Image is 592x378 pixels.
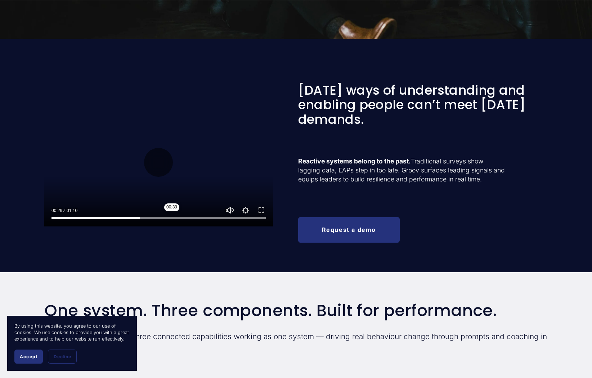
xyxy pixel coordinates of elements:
[144,148,173,177] button: Pause
[51,216,266,221] input: Seek
[54,354,71,359] span: Decline
[298,217,400,243] a: Request a demo
[64,207,79,214] div: Duration
[51,207,64,214] div: Current time
[298,157,506,184] p: Traditional surveys show lagging data, EAPs step in too late. Groov surfaces leading signals and ...
[298,157,411,165] strong: Reactive systems belong to the past.
[14,323,130,342] p: By using this website, you agree to our use of cookies. We use cookies to provide you with a grea...
[44,331,548,352] p: Insight. Strategy. Action. Three connected capabilities working as one system — driving real beha...
[7,316,137,371] section: Cookie banner
[298,83,548,127] h3: [DATE] ways of understanding and enabling people can’t meet [DATE] demands.
[48,350,77,364] button: Decline
[14,350,43,364] button: Accept
[44,302,548,320] h2: One system. Three components. Built for performance.
[20,354,37,359] span: Accept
